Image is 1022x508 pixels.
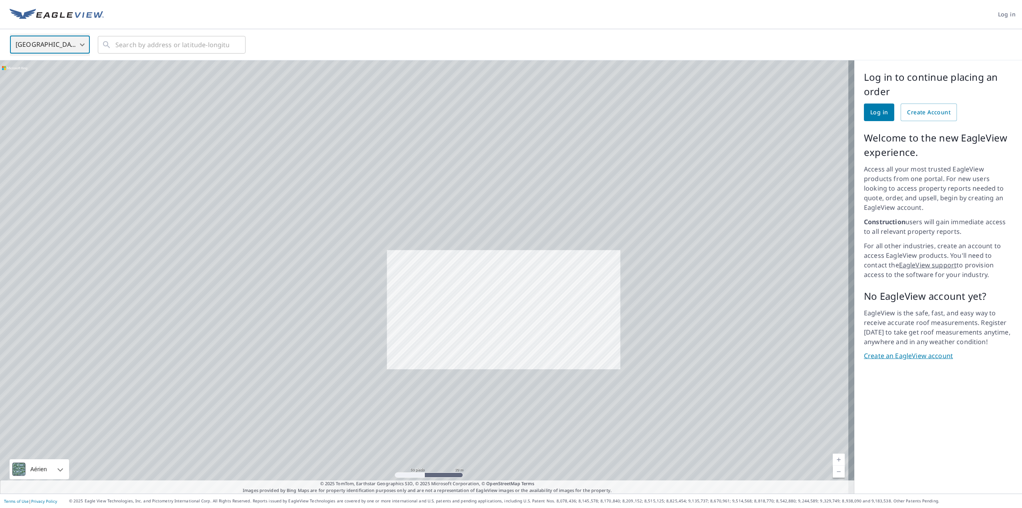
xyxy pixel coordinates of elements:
[833,454,845,466] a: Niveau actuel 19, Effectuer un zoom avant
[864,104,894,121] a: Log in
[833,466,845,478] a: Niveau actuel 19, Effectuer un zoom arrière
[115,34,229,56] input: Search by address or latitude-longitude
[864,217,905,226] strong: Construction
[864,289,1012,303] p: No EagleView account yet?
[10,9,104,21] img: EV Logo
[864,131,1012,159] p: Welcome to the new EagleView experience.
[4,499,57,504] p: |
[907,108,951,118] span: Create Account
[864,241,1012,279] p: For all other industries, create an account to access EagleView products. You'll need to contact ...
[10,34,90,56] div: [GEOGRAPHIC_DATA]
[864,164,1012,212] p: Access all your most trusted EagleView products from one portal. For new users looking to access ...
[901,104,957,121] a: Create Account
[864,308,1012,347] p: EagleView is the safe, fast, and easy way to receive accurate roof measurements. Register [DATE] ...
[864,217,1012,236] p: users will gain immediate access to all relevant property reports.
[899,261,957,269] a: EagleView support
[870,108,888,118] span: Log in
[69,498,1018,504] p: © 2025 Eagle View Technologies, Inc. and Pictometry International Corp. All Rights Reserved. Repo...
[4,498,29,504] a: Terms of Use
[486,480,520,486] a: OpenStreetMap
[31,498,57,504] a: Privacy Policy
[28,459,49,479] div: Aérien
[864,70,1012,99] p: Log in to continue placing an order
[998,10,1016,20] span: Log in
[10,459,69,479] div: Aérien
[864,351,1012,361] a: Create an EagleView account
[521,480,535,486] a: Terms
[320,480,535,487] span: © 2025 TomTom, Earthstar Geographics SIO, © 2025 Microsoft Corporation, ©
